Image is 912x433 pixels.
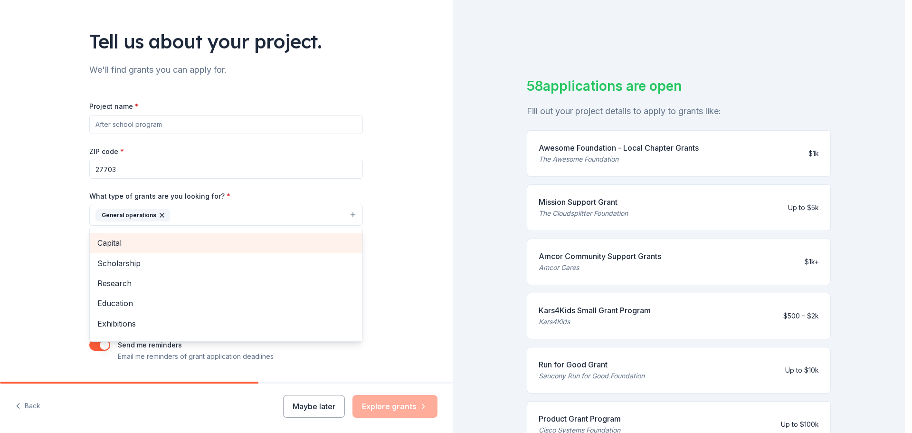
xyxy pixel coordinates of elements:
div: General operations [89,228,363,342]
span: Capital [97,237,355,249]
button: General operations [89,205,363,226]
div: General operations [95,209,170,221]
span: Exhibitions [97,318,355,330]
span: Conference [97,337,355,350]
span: Research [97,277,355,289]
span: Scholarship [97,257,355,269]
span: Education [97,297,355,309]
